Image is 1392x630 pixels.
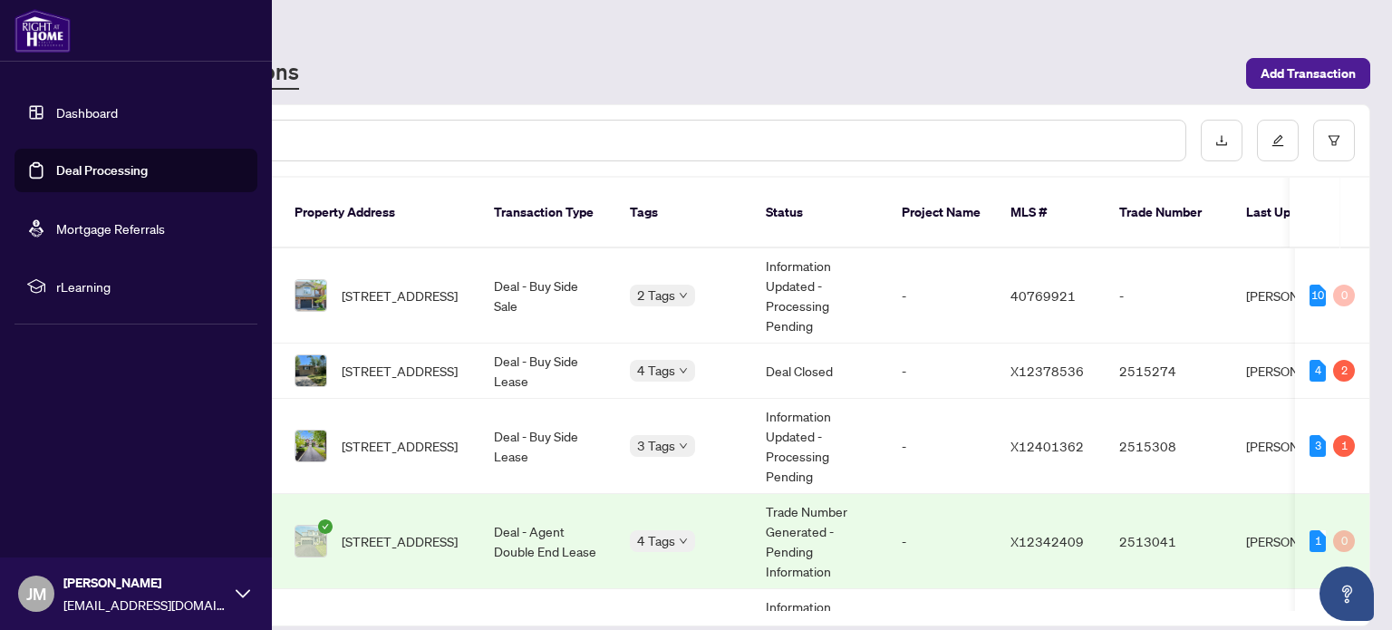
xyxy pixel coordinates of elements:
span: Add Transaction [1261,59,1356,88]
div: 3 [1310,435,1326,457]
div: 0 [1333,285,1355,306]
td: Deal - Buy Side Lease [479,344,615,399]
td: [PERSON_NAME] [1232,344,1368,399]
span: 4 Tags [637,530,675,551]
button: filter [1313,120,1355,161]
td: - [887,248,996,344]
img: logo [14,9,71,53]
th: Transaction Type [479,178,615,248]
td: Deal - Buy Side Lease [479,399,615,494]
button: Add Transaction [1246,58,1370,89]
img: thumbnail-img [295,526,326,557]
th: Status [751,178,887,248]
span: check-circle [318,519,333,534]
span: rLearning [56,276,245,296]
th: Property Address [280,178,479,248]
button: edit [1257,120,1299,161]
button: Open asap [1319,567,1374,621]
td: - [887,494,996,589]
td: Deal - Agent Double End Lease [479,494,615,589]
img: thumbnail-img [295,431,326,461]
div: 0 [1333,530,1355,552]
div: 4 [1310,360,1326,382]
span: [STREET_ADDRESS] [342,286,458,305]
span: down [679,441,688,451]
th: Last Updated By [1232,178,1368,248]
img: thumbnail-img [295,280,326,311]
td: [PERSON_NAME] [1232,248,1368,344]
td: Deal - Buy Side Sale [479,248,615,344]
span: [EMAIL_ADDRESS][DOMAIN_NAME] [63,595,227,615]
span: JM [26,581,46,606]
div: 1 [1310,530,1326,552]
td: Trade Number Generated - Pending Information [751,494,887,589]
span: X12401362 [1010,438,1084,454]
span: down [679,537,688,546]
a: Mortgage Referrals [56,220,165,237]
span: [PERSON_NAME] [63,573,227,593]
span: filter [1328,134,1340,147]
span: X12378536 [1010,363,1084,379]
td: [PERSON_NAME] [1232,399,1368,494]
span: 40769921 [1010,287,1076,304]
button: download [1201,120,1242,161]
td: Information Updated - Processing Pending [751,399,887,494]
td: 2513041 [1105,494,1232,589]
img: thumbnail-img [295,355,326,386]
span: 2 Tags [637,285,675,305]
td: - [887,399,996,494]
span: [STREET_ADDRESS] [342,531,458,551]
span: 3 Tags [637,435,675,456]
td: 2515274 [1105,344,1232,399]
th: Project Name [887,178,996,248]
td: [PERSON_NAME] [1232,494,1368,589]
a: Deal Processing [56,162,148,179]
td: 2515308 [1105,399,1232,494]
span: download [1215,134,1228,147]
span: down [679,291,688,300]
a: Dashboard [56,104,118,121]
div: 10 [1310,285,1326,306]
span: [STREET_ADDRESS] [342,361,458,381]
th: Trade Number [1105,178,1232,248]
div: 1 [1333,435,1355,457]
th: MLS # [996,178,1105,248]
span: edit [1271,134,1284,147]
span: down [679,366,688,375]
div: 2 [1333,360,1355,382]
th: Tags [615,178,751,248]
td: Information Updated - Processing Pending [751,248,887,344]
td: - [1105,248,1232,344]
td: - [887,344,996,399]
td: Deal Closed [751,344,887,399]
span: [STREET_ADDRESS] [342,436,458,456]
span: X12342409 [1010,533,1084,549]
span: 4 Tags [637,360,675,381]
